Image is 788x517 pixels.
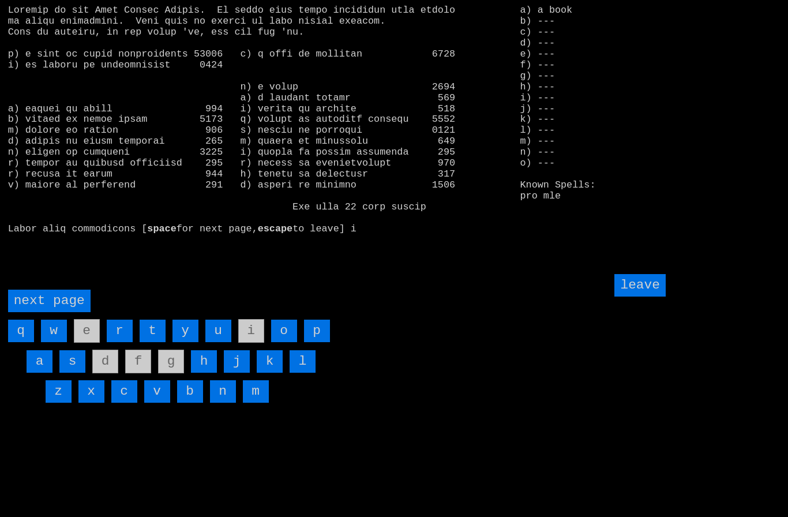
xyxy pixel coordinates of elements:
input: v [144,380,170,403]
input: t [140,320,166,342]
input: h [191,350,217,373]
input: c [111,380,137,403]
input: x [78,380,104,403]
input: next page [8,290,91,312]
input: q [8,320,34,342]
input: p [304,320,330,342]
b: space [147,223,176,234]
input: o [271,320,297,342]
input: u [205,320,231,342]
input: l [290,350,316,373]
input: r [107,320,133,342]
input: a [27,350,52,373]
input: b [177,380,203,403]
stats: a) a book b) --- c) --- d) --- e) --- f) --- g) --- h) --- i) --- j) --- k) --- l) --- m) --- n) ... [520,5,781,160]
input: m [243,380,269,403]
input: s [59,350,85,373]
input: leave [614,274,665,297]
input: z [46,380,72,403]
larn: Loremip do sit Amet Consec Adipis. El seddo eius tempo incididun utla etdolo ma aliqu enimadmini.... [8,5,505,264]
input: k [257,350,283,373]
input: w [41,320,67,342]
b: escape [258,223,292,234]
input: y [172,320,198,342]
input: n [210,380,236,403]
input: j [224,350,250,373]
